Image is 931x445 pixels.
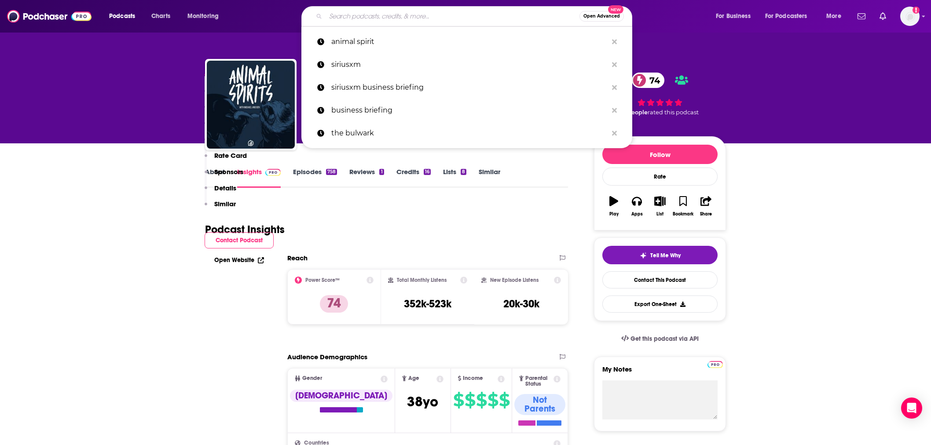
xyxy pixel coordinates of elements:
span: rated this podcast [648,109,699,116]
img: tell me why sparkle [640,252,647,259]
button: Contact Podcast [205,232,274,248]
p: the bulwark [331,122,608,145]
p: Sponsors [214,168,243,176]
span: New [608,5,624,14]
span: Age [408,376,419,381]
button: Share [695,190,718,222]
span: Monitoring [187,10,219,22]
a: business briefing [301,99,632,122]
p: Similar [214,200,236,208]
div: [DEMOGRAPHIC_DATA] [290,390,392,402]
a: Show notifications dropdown [876,9,890,24]
span: Podcasts [109,10,135,22]
p: 74 [320,295,348,313]
button: Play [602,190,625,222]
h3: 20k-30k [503,297,539,310]
a: Episodes758 [293,168,337,188]
label: My Notes [602,365,718,380]
button: Export One-Sheet [602,295,718,313]
button: Follow [602,145,718,164]
img: Podchaser Pro [707,361,723,368]
p: business briefing [331,99,608,122]
span: $ [476,393,487,407]
button: Details [205,184,236,200]
a: siriusxm [301,53,632,76]
a: Similar [479,168,500,188]
button: open menu [820,9,852,23]
p: Details [214,184,236,192]
button: open menu [103,9,147,23]
button: Bookmark [671,190,694,222]
p: siriusxm business briefing [331,76,608,99]
p: animal spirit [331,30,608,53]
h3: 352k-523k [404,297,451,310]
button: open menu [710,9,762,23]
span: For Business [716,10,751,22]
input: Search podcasts, credits, & more... [326,9,579,23]
a: Contact This Podcast [602,271,718,288]
h2: Audience Demographics [287,353,367,361]
a: Reviews1 [349,168,384,188]
button: List [649,190,671,222]
span: More [826,10,841,22]
button: Open AdvancedNew [579,11,624,22]
span: $ [487,393,498,407]
button: Sponsors [205,168,243,184]
a: Credits16 [396,168,431,188]
div: 8 [461,169,466,175]
span: $ [499,393,509,407]
h2: New Episode Listens [490,277,539,283]
a: Charts [146,9,176,23]
div: 758 [326,169,337,175]
span: $ [453,393,464,407]
button: Similar [205,200,236,216]
span: Logged in as kirstycam [900,7,920,26]
a: the bulwark [301,122,632,145]
div: Apps [631,212,643,217]
a: siriusxm business briefing [301,76,632,99]
a: Open Website [214,256,264,264]
a: Pro website [707,360,723,368]
div: Play [609,212,619,217]
button: Apps [625,190,648,222]
h2: Total Monthly Listens [397,277,447,283]
svg: Add a profile image [913,7,920,14]
div: 16 [424,169,431,175]
img: Animal Spirits Podcast [207,61,295,149]
div: Rate [602,168,718,186]
div: Search podcasts, credits, & more... [310,6,641,26]
button: tell me why sparkleTell Me Why [602,246,718,264]
div: 74 2 peoplerated this podcast [594,67,726,121]
span: Income [463,376,483,381]
a: Get this podcast via API [614,328,706,350]
span: 2 people [623,109,648,116]
h2: Reach [287,254,308,262]
a: animal spirit [301,30,632,53]
div: List [656,212,663,217]
button: open menu [759,9,820,23]
span: $ [465,393,475,407]
span: Open Advanced [583,14,620,18]
button: Show profile menu [900,7,920,26]
span: For Podcasters [765,10,807,22]
a: Show notifications dropdown [854,9,869,24]
div: Not Parents [514,394,565,415]
span: 38 yo [407,393,438,410]
div: Bookmark [673,212,693,217]
div: 1 [379,169,384,175]
span: Get this podcast via API [630,335,699,343]
span: Parental Status [525,376,552,387]
span: Tell Me Why [650,252,681,259]
p: siriusxm [331,53,608,76]
img: Podchaser - Follow, Share and Rate Podcasts [7,8,92,25]
div: Share [700,212,712,217]
img: User Profile [900,7,920,26]
span: 74 [641,73,664,88]
span: Gender [302,376,322,381]
h2: Power Score™ [305,277,340,283]
a: 74 [632,73,664,88]
a: Lists8 [443,168,466,188]
span: Charts [151,10,170,22]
